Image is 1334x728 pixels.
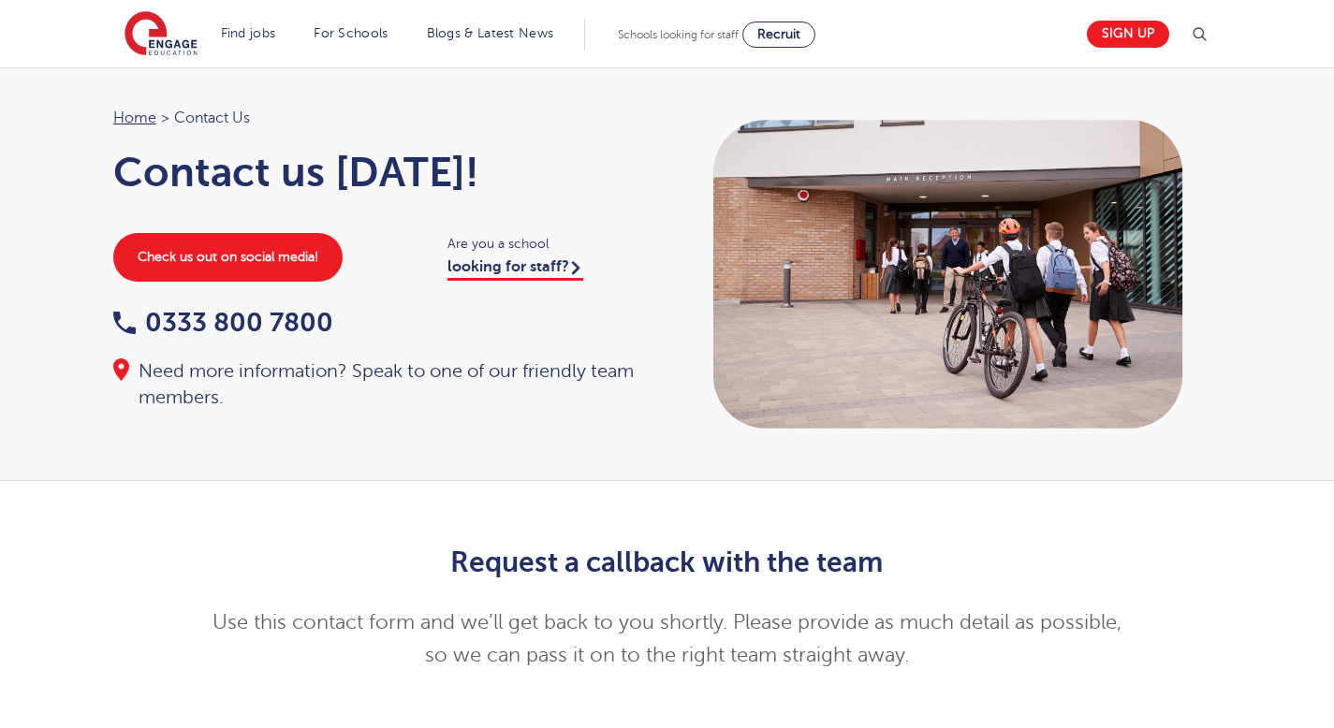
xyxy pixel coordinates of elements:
[618,28,739,41] span: Schools looking for staff
[213,611,1121,666] span: Use this contact form and we’ll get back to you shortly. Please provide as much detail as possibl...
[161,109,169,126] span: >
[757,27,800,41] span: Recruit
[174,106,250,130] span: Contact Us
[742,22,815,48] a: Recruit
[113,308,333,337] a: 0333 800 7800
[427,26,554,40] a: Blogs & Latest News
[113,109,156,126] a: Home
[113,106,649,130] nav: breadcrumb
[447,233,649,255] span: Are you a school
[314,26,388,40] a: For Schools
[125,11,198,58] img: Engage Education
[113,149,649,196] h1: Contact us [DATE]!
[113,358,649,411] div: Need more information? Speak to one of our friendly team members.
[208,546,1126,578] h2: Request a callback with the team
[113,233,343,282] a: Check us out on social media!
[1087,21,1169,48] a: Sign up
[447,258,583,281] a: looking for staff?
[221,26,276,40] a: Find jobs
